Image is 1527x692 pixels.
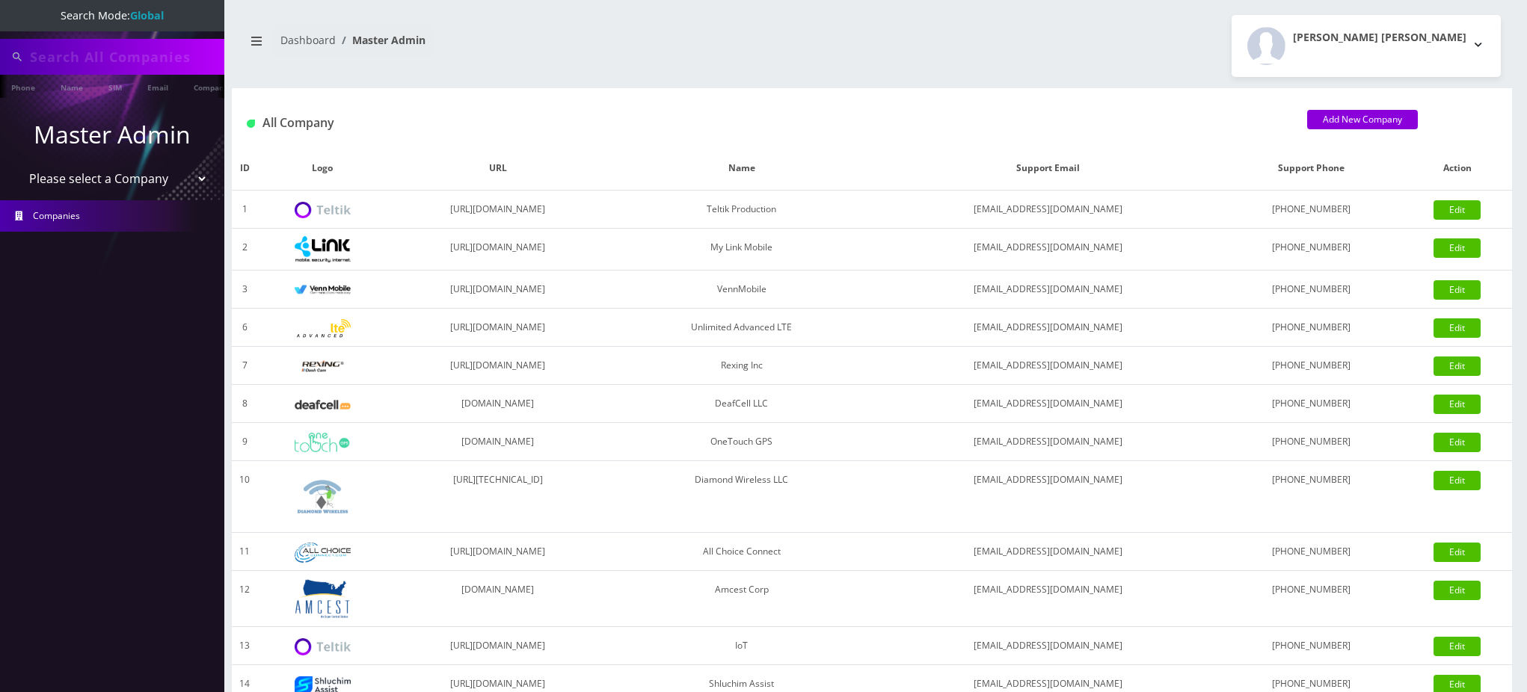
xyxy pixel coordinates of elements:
[875,461,1220,533] td: [EMAIL_ADDRESS][DOMAIN_NAME]
[1220,309,1403,347] td: [PHONE_NUMBER]
[875,229,1220,271] td: [EMAIL_ADDRESS][DOMAIN_NAME]
[387,191,608,229] td: [URL][DOMAIN_NAME]
[1434,356,1481,376] a: Edit
[247,116,1285,130] h1: All Company
[130,8,164,22] strong: Global
[232,627,257,665] td: 13
[387,271,608,309] td: [URL][DOMAIN_NAME]
[232,571,257,627] td: 12
[101,75,129,98] a: SIM
[875,271,1220,309] td: [EMAIL_ADDRESS][DOMAIN_NAME]
[1434,471,1481,490] a: Edit
[387,571,608,627] td: [DOMAIN_NAME]
[295,433,351,452] img: OneTouch GPS
[608,627,875,665] td: IoT
[875,146,1220,191] th: Support Email
[232,229,257,271] td: 2
[387,146,608,191] th: URL
[1434,637,1481,656] a: Edit
[1232,15,1501,77] button: [PERSON_NAME] [PERSON_NAME]
[875,385,1220,423] td: [EMAIL_ADDRESS][DOMAIN_NAME]
[232,347,257,385] td: 7
[232,533,257,571] td: 11
[295,359,351,374] img: Rexing Inc
[1403,146,1512,191] th: Action
[1220,627,1403,665] td: [PHONE_NUMBER]
[232,461,257,533] td: 10
[33,209,80,222] span: Companies
[387,229,608,271] td: [URL][DOMAIN_NAME]
[1220,347,1403,385] td: [PHONE_NUMBER]
[875,533,1220,571] td: [EMAIL_ADDRESS][DOMAIN_NAME]
[875,423,1220,461] td: [EMAIL_ADDRESS][DOMAIN_NAME]
[1434,238,1481,258] a: Edit
[608,385,875,423] td: DeafCell LLC
[1434,543,1481,562] a: Edit
[387,347,608,385] td: [URL][DOMAIN_NAME]
[875,571,1220,627] td: [EMAIL_ADDRESS][DOMAIN_NAME]
[608,347,875,385] td: Rexing Inc
[608,461,875,533] td: Diamond Wireless LLC
[608,191,875,229] td: Teltik Production
[295,638,351,655] img: IoT
[232,191,257,229] td: 1
[1220,229,1403,271] td: [PHONE_NUMBER]
[1434,581,1481,600] a: Edit
[1220,271,1403,309] td: [PHONE_NUMBER]
[4,75,43,98] a: Phone
[875,627,1220,665] td: [EMAIL_ADDRESS][DOMAIN_NAME]
[232,146,257,191] th: ID
[608,229,875,271] td: My Link Mobile
[387,309,608,347] td: [URL][DOMAIN_NAME]
[140,75,176,98] a: Email
[1220,423,1403,461] td: [PHONE_NUMBER]
[608,146,875,191] th: Name
[1434,318,1481,338] a: Edit
[232,385,257,423] td: 8
[186,75,236,98] a: Company
[295,543,351,563] img: All Choice Connect
[608,533,875,571] td: All Choice Connect
[1220,533,1403,571] td: [PHONE_NUMBER]
[608,571,875,627] td: Amcest Corp
[232,309,257,347] td: 6
[1434,433,1481,452] a: Edit
[387,533,608,571] td: [URL][DOMAIN_NAME]
[387,423,608,461] td: [DOMAIN_NAME]
[1220,461,1403,533] td: [PHONE_NUMBER]
[875,309,1220,347] td: [EMAIL_ADDRESS][DOMAIN_NAME]
[53,75,90,98] a: Name
[232,423,257,461] td: 9
[295,202,351,219] img: Teltik Production
[295,578,351,619] img: Amcest Corp
[295,319,351,338] img: Unlimited Advanced LTE
[30,43,221,71] input: Search All Companies
[608,271,875,309] td: VennMobile
[1220,385,1403,423] td: [PHONE_NUMBER]
[280,33,336,47] a: Dashboard
[1220,571,1403,627] td: [PHONE_NUMBER]
[1220,146,1403,191] th: Support Phone
[1220,191,1403,229] td: [PHONE_NUMBER]
[1434,280,1481,300] a: Edit
[608,423,875,461] td: OneTouch GPS
[336,32,425,48] li: Master Admin
[247,120,255,128] img: All Company
[387,461,608,533] td: [URL][TECHNICAL_ID]
[295,285,351,295] img: VennMobile
[295,469,351,525] img: Diamond Wireless LLC
[243,25,861,67] nav: breadcrumb
[61,8,164,22] span: Search Mode:
[875,191,1220,229] td: [EMAIL_ADDRESS][DOMAIN_NAME]
[608,309,875,347] td: Unlimited Advanced LTE
[257,146,387,191] th: Logo
[1434,200,1481,220] a: Edit
[1434,395,1481,414] a: Edit
[232,271,257,309] td: 3
[295,400,351,410] img: DeafCell LLC
[387,627,608,665] td: [URL][DOMAIN_NAME]
[875,347,1220,385] td: [EMAIL_ADDRESS][DOMAIN_NAME]
[1293,31,1466,44] h2: [PERSON_NAME] [PERSON_NAME]
[295,236,351,262] img: My Link Mobile
[387,385,608,423] td: [DOMAIN_NAME]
